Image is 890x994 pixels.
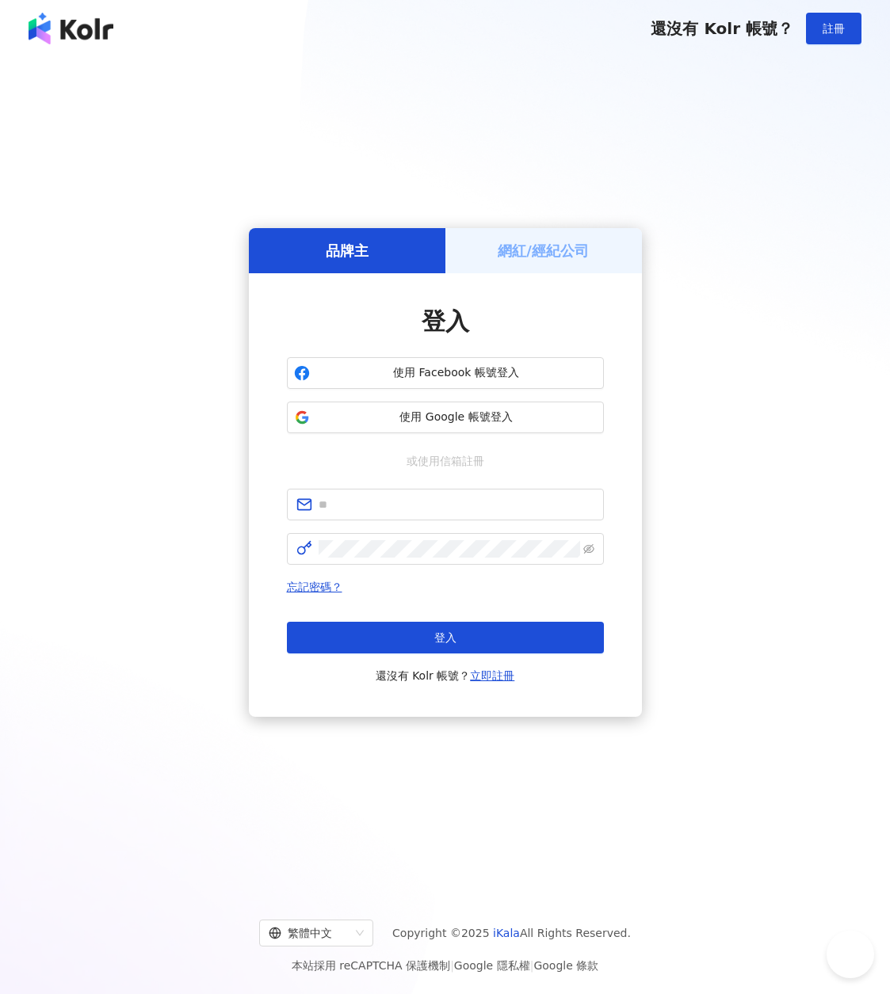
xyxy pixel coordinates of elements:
[376,666,515,685] span: 還沒有 Kolr 帳號？
[498,241,589,261] h5: 網紅/經紀公司
[583,543,594,554] span: eye-invisible
[470,669,514,682] a: 立即註冊
[392,924,631,943] span: Copyright © 2025 All Rights Reserved.
[316,409,597,425] span: 使用 Google 帳號登入
[454,959,530,972] a: Google 隱私權
[806,13,861,44] button: 註冊
[530,959,534,972] span: |
[533,959,598,972] a: Google 條款
[651,19,793,38] span: 還沒有 Kolr 帳號？
[287,357,604,389] button: 使用 Facebook 帳號登入
[269,920,350,946] div: 繁體中文
[316,365,597,381] span: 使用 Facebook 帳號登入
[823,22,845,35] span: 註冊
[422,307,469,335] span: 登入
[434,631,456,644] span: 登入
[326,241,369,261] h5: 品牌主
[287,622,604,653] button: 登入
[287,402,604,433] button: 使用 Google 帳號登入
[29,13,113,44] img: logo
[292,956,598,975] span: 本站採用 reCAPTCHA 保護機制
[493,927,520,939] a: iKala
[395,452,495,470] span: 或使用信箱註冊
[827,931,874,978] iframe: Help Scout Beacon - Open
[287,581,342,593] a: 忘記密碼？
[450,959,454,972] span: |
